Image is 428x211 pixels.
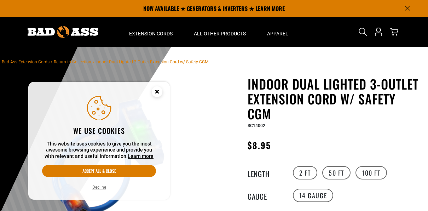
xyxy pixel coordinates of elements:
label: 14 Gauge [293,189,334,202]
p: This website uses cookies to give you the most awesome browsing experience and provide you with r... [42,141,156,160]
button: Accept all & close [42,165,156,177]
h1: Indoor Dual Lighted 3-Outlet Extension Cord w/ Safety CGM [248,76,421,121]
nav: breadcrumbs [2,57,208,66]
span: › [51,59,52,64]
legend: Gauge [248,191,283,200]
span: $8.95 [248,139,271,152]
a: Learn more [128,153,154,159]
span: › [93,59,94,64]
label: 50 FT [322,166,351,179]
img: Bad Ass Extension Cords [28,26,98,38]
span: SC14002 [248,123,265,128]
summary: All Other Products [183,17,256,47]
span: Indoor Dual Lighted 3-Outlet Extension Cord w/ Safety CGM [96,59,208,64]
label: 100 FT [355,166,387,179]
a: Bad Ass Extension Cords [2,59,50,64]
summary: Apparel [256,17,299,47]
a: Return to Collection [54,59,91,64]
span: All Other Products [194,30,246,37]
h2: We use cookies [42,126,156,135]
label: 2 FT [293,166,317,179]
span: Apparel [267,30,288,37]
button: Decline [90,184,108,191]
summary: Search [357,26,369,38]
summary: Extension Cords [118,17,183,47]
span: Extension Cords [129,30,173,37]
aside: Cookie Consent [28,82,170,200]
legend: Length [248,168,283,177]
